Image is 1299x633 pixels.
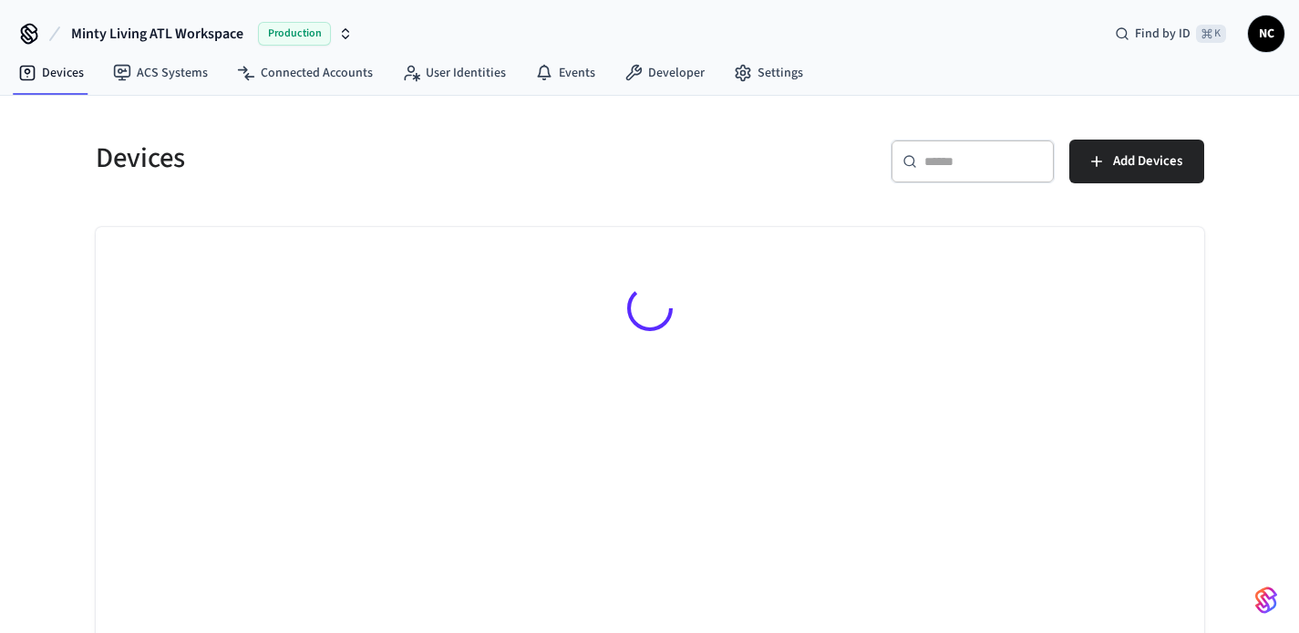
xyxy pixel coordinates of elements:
[610,57,719,89] a: Developer
[1069,140,1204,183] button: Add Devices
[1250,17,1283,50] span: NC
[1196,25,1226,43] span: ⌘ K
[71,23,243,45] span: Minty Living ATL Workspace
[1100,17,1241,50] div: Find by ID⌘ K
[1248,16,1284,52] button: NC
[1255,586,1277,615] img: SeamLogoGradient.69752ec5.svg
[521,57,610,89] a: Events
[258,22,331,46] span: Production
[719,57,818,89] a: Settings
[1135,25,1191,43] span: Find by ID
[387,57,521,89] a: User Identities
[98,57,222,89] a: ACS Systems
[1113,150,1182,173] span: Add Devices
[96,140,639,177] h5: Devices
[4,57,98,89] a: Devices
[222,57,387,89] a: Connected Accounts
